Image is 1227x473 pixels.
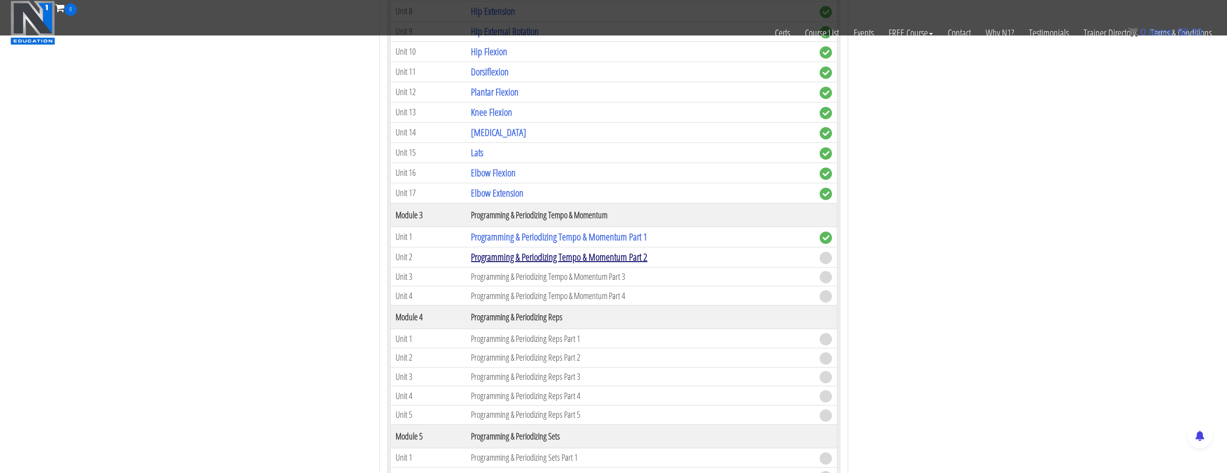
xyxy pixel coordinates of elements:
[471,166,516,179] a: Elbow Flexion
[1128,27,1138,37] img: icon11.png
[390,102,466,122] td: Unit 13
[846,16,881,50] a: Events
[466,405,814,425] td: Programming & Periodizing Reps Part 5
[466,305,814,329] th: Programming & Periodizing Reps
[1143,16,1219,50] a: Terms & Conditions
[1022,16,1076,50] a: Testimonials
[390,163,466,183] td: Unit 16
[466,348,814,367] td: Programming & Periodizing Reps Part 2
[1076,16,1143,50] a: Trainer Directory
[65,3,77,16] span: 0
[797,16,846,50] a: Course List
[820,107,832,119] span: complete
[471,105,512,119] a: Knee Flexion
[390,203,466,227] th: Module 3
[466,286,814,305] td: Programming & Periodizing Tempo & Momentum Part 4
[390,267,466,286] td: Unit 3
[471,230,647,243] a: Programming & Periodizing Tempo & Momentum Part 1
[390,183,466,203] td: Unit 17
[881,16,940,50] a: FREE Course
[767,16,797,50] a: Certs
[390,122,466,142] td: Unit 14
[471,146,483,159] a: Lats
[390,286,466,305] td: Unit 4
[471,45,507,58] a: Hip Flexion
[471,85,519,99] a: Plantar Flexion
[466,267,814,286] td: Programming & Periodizing Tempo & Momentum Part 3
[390,405,466,425] td: Unit 5
[1178,27,1202,37] bdi: 0.00
[390,386,466,405] td: Unit 4
[466,203,814,227] th: Programming & Periodizing Tempo & Momentum
[390,227,466,247] td: Unit 1
[820,67,832,79] span: complete
[390,62,466,82] td: Unit 11
[471,126,526,139] a: [MEDICAL_DATA]
[390,247,466,267] td: Unit 2
[471,250,647,264] a: Programming & Periodizing Tempo & Momentum Part 2
[10,0,55,45] img: n1-education
[1128,27,1202,37] a: 0 items: $0.00
[940,16,978,50] a: Contact
[820,147,832,160] span: complete
[820,168,832,180] span: complete
[390,305,466,329] th: Module 4
[390,424,466,448] th: Module 5
[820,87,832,99] span: complete
[1149,27,1175,37] span: items:
[820,46,832,59] span: complete
[820,188,832,200] span: complete
[390,142,466,163] td: Unit 15
[820,232,832,244] span: complete
[390,448,466,467] td: Unit 1
[466,367,814,386] td: Programming & Periodizing Reps Part 3
[390,367,466,386] td: Unit 3
[1178,27,1183,37] span: $
[466,448,814,467] td: Programming & Periodizing Sets Part 1
[820,127,832,139] span: complete
[390,329,466,348] td: Unit 1
[471,65,509,78] a: Dorsiflexion
[471,186,524,200] a: Elbow Extension
[390,82,466,102] td: Unit 12
[466,424,814,448] th: Programming & Periodizing Sets
[390,41,466,62] td: Unit 10
[390,348,466,367] td: Unit 2
[466,329,814,348] td: Programming & Periodizing Reps Part 1
[55,1,77,14] a: 0
[978,16,1022,50] a: Why N1?
[466,386,814,405] td: Programming & Periodizing Reps Part 4
[1140,27,1146,37] span: 0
